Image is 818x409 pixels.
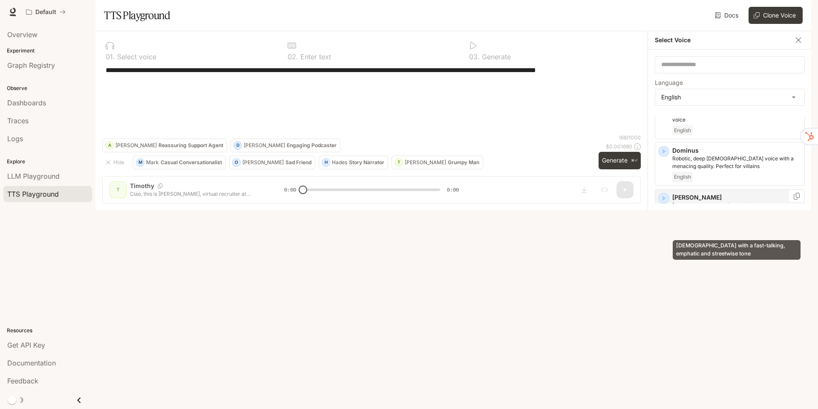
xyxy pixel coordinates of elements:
[115,53,156,60] p: Select voice
[405,160,446,165] p: [PERSON_NAME]
[672,202,801,217] p: Male with a fast-talking, emphatic and streetwise tone
[234,139,242,152] div: D
[480,53,511,60] p: Generate
[104,7,170,24] h1: TTS Playground
[713,7,742,24] a: Docs
[161,160,222,165] p: Casual Conversationalist
[332,160,347,165] p: Hades
[319,156,388,169] button: HHadesStory Narrator
[673,240,801,260] div: [DEMOGRAPHIC_DATA] with a fast-talking, emphatic and streetwise tone
[146,160,159,165] p: Mark
[115,143,157,148] p: [PERSON_NAME]
[22,3,69,20] button: All workspaces
[158,143,223,148] p: Reassuring Support Agent
[672,155,801,170] p: Robotic, deep male voice with a menacing quality. Perfect for villains
[672,146,801,155] p: Dominus
[229,156,315,169] button: O[PERSON_NAME]Sad Friend
[469,53,480,60] p: 0 3 .
[244,143,285,148] p: [PERSON_NAME]
[288,53,298,60] p: 0 2 .
[285,160,311,165] p: Sad Friend
[672,125,693,136] span: English
[136,156,144,169] div: M
[672,193,801,202] p: [PERSON_NAME]
[349,160,384,165] p: Story Narrator
[233,156,240,169] div: O
[106,139,113,152] div: A
[230,139,340,152] button: D[PERSON_NAME]Engaging Podcaster
[599,152,641,169] button: Generate⌘⏎
[792,193,801,200] button: Copy Voice ID
[655,89,804,105] div: English
[133,156,226,169] button: MMarkCasual Conversationalist
[749,7,803,24] button: Clone Voice
[672,172,693,182] span: English
[102,156,130,169] button: Hide
[395,156,403,169] div: T
[242,160,284,165] p: [PERSON_NAME]
[35,9,56,16] p: Default
[298,53,331,60] p: Enter text
[655,80,683,86] p: Language
[102,139,227,152] button: A[PERSON_NAME]Reassuring Support Agent
[631,158,637,163] p: ⌘⏎
[392,156,483,169] button: T[PERSON_NAME]Grumpy Man
[322,156,330,169] div: H
[106,53,115,60] p: 0 1 .
[287,143,337,148] p: Engaging Podcaster
[448,160,479,165] p: Grumpy Man
[672,108,801,124] p: Middle-aged man with a smooth, calm and friendly voice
